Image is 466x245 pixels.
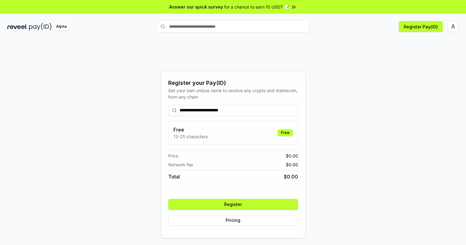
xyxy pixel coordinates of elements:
[53,23,70,31] div: Alpha
[173,133,208,140] p: 13-25 characters
[284,173,298,180] span: $ 0.00
[29,23,52,31] img: pay_id
[168,87,298,100] div: Get your own unique name to receive any crypto and stablecoin, from any chain
[168,215,298,226] button: Pricing
[278,129,293,136] div: Free
[168,173,180,180] span: Total
[286,161,298,168] span: $ 0.00
[168,153,178,159] span: Price
[168,161,193,168] span: Network fee
[286,153,298,159] span: $ 0.00
[168,199,298,210] button: Register
[7,23,28,31] img: reveel_dark
[173,126,208,133] h3: Free
[169,4,223,10] span: Answer our quick survey
[168,79,298,87] div: Register your Pay(ID)
[224,4,289,10] span: for a chance to earn 10 USDT 📝
[399,21,443,32] button: Register Pay(ID)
